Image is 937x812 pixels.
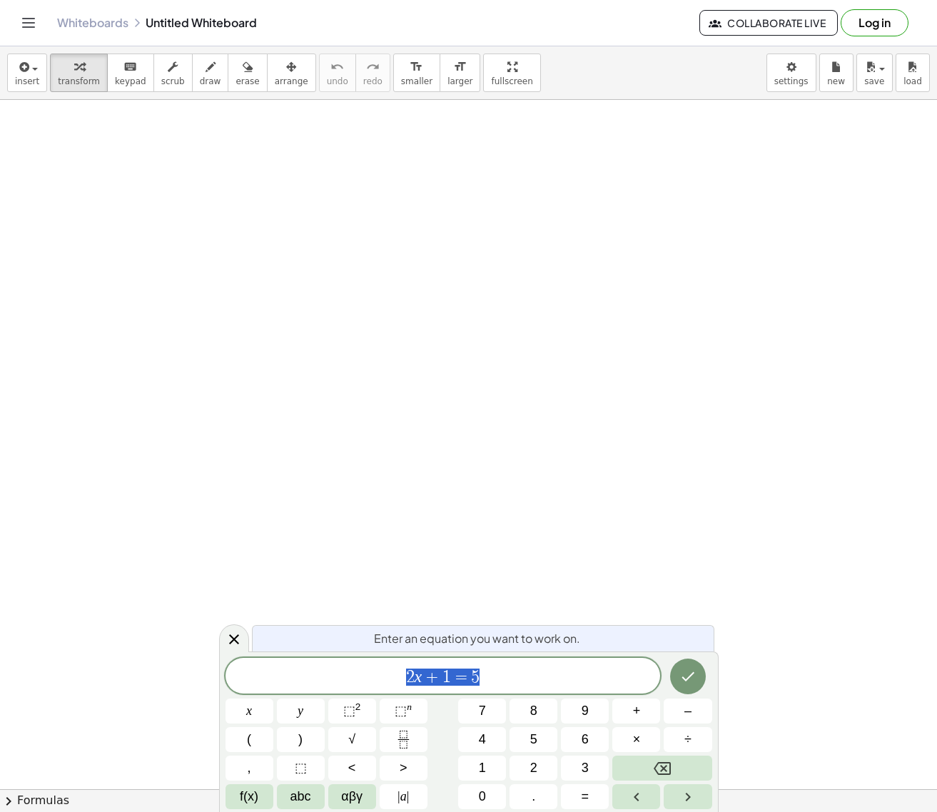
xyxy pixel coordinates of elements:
[228,54,267,92] button: erase
[393,54,440,92] button: format_sizesmaller
[58,76,100,86] span: transform
[277,784,325,809] button: Alphabet
[298,701,303,721] span: y
[226,699,273,724] button: x
[330,59,344,76] i: undo
[240,787,258,806] span: f(x)
[246,701,252,721] span: x
[406,669,415,686] span: 2
[479,758,486,778] span: 1
[664,699,711,724] button: Minus
[348,758,356,778] span: <
[192,54,229,92] button: draw
[766,54,816,92] button: settings
[819,54,854,92] button: new
[380,756,427,781] button: Greater than
[328,756,376,781] button: Less than
[277,699,325,724] button: y
[327,76,348,86] span: undo
[561,699,609,724] button: 9
[328,727,376,752] button: Square root
[582,730,589,749] span: 6
[277,756,325,781] button: Placeholder
[17,11,40,34] button: Toggle navigation
[397,787,409,806] span: a
[348,730,355,749] span: √
[684,701,692,721] span: –
[277,727,325,752] button: )
[530,730,537,749] span: 5
[612,784,660,809] button: Left arrow
[395,704,407,718] span: ⬚
[530,701,537,721] span: 8
[328,699,376,724] button: Squared
[380,784,427,809] button: Absolute value
[397,789,400,803] span: |
[711,16,826,29] span: Collaborate Live
[226,756,273,781] button: ,
[458,756,506,781] button: 1
[407,701,412,712] sup: n
[275,76,308,86] span: arrange
[510,756,557,781] button: 2
[363,76,383,86] span: redo
[612,756,711,781] button: Backspace
[774,76,809,86] span: settings
[561,727,609,752] button: 6
[374,630,580,647] span: Enter an equation you want to work on.
[290,787,311,806] span: abc
[400,758,407,778] span: >
[453,59,467,76] i: format_size
[633,730,641,749] span: ×
[458,784,506,809] button: 0
[633,701,641,721] span: +
[341,787,363,806] span: αβγ
[115,76,146,86] span: keypad
[123,59,137,76] i: keyboard
[447,76,472,86] span: larger
[407,789,410,803] span: |
[896,54,930,92] button: load
[440,54,480,92] button: format_sizelarger
[415,667,422,686] var: x
[510,784,557,809] button: .
[530,758,537,778] span: 2
[226,727,273,752] button: (
[684,730,692,749] span: ÷
[295,758,307,778] span: ⬚
[458,699,506,724] button: 7
[458,727,506,752] button: 4
[856,54,893,92] button: save
[699,10,838,36] button: Collaborate Live
[355,54,390,92] button: redoredo
[491,76,532,86] span: fullscreen
[561,756,609,781] button: 3
[235,76,259,86] span: erase
[328,784,376,809] button: Greek alphabet
[841,9,908,36] button: Log in
[664,727,711,752] button: Divide
[410,59,423,76] i: format_size
[827,76,845,86] span: new
[510,699,557,724] button: 8
[582,701,589,721] span: 9
[267,54,316,92] button: arrange
[582,787,589,806] span: =
[582,758,589,778] span: 3
[483,54,540,92] button: fullscreen
[247,730,251,749] span: (
[380,699,427,724] button: Superscript
[50,54,108,92] button: transform
[451,669,472,686] span: =
[612,699,660,724] button: Plus
[510,727,557,752] button: 5
[226,784,273,809] button: Functions
[479,701,486,721] span: 7
[561,784,609,809] button: Equals
[442,669,451,686] span: 1
[161,76,185,86] span: scrub
[532,787,535,806] span: .
[355,701,361,712] sup: 2
[380,727,427,752] button: Fraction
[664,784,711,809] button: Right arrow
